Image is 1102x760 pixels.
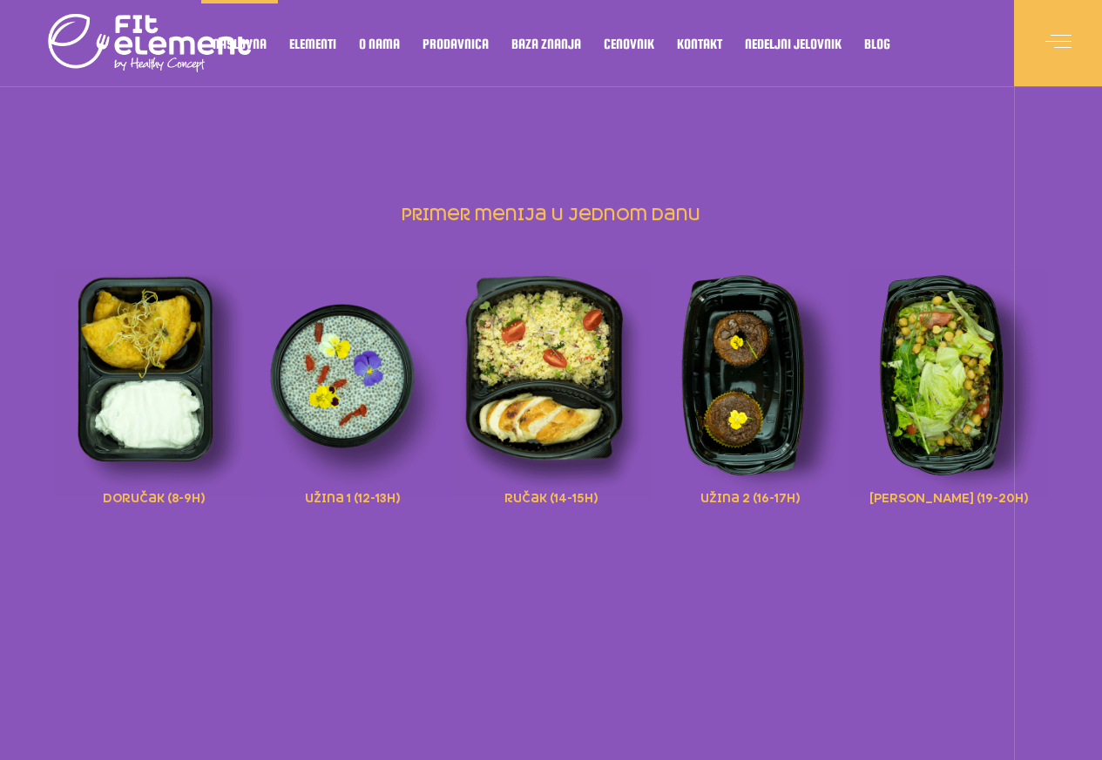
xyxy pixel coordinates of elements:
span: Prodavnica [423,39,489,48]
span: ručak (14-15h) [504,487,598,506]
span: doručak (8-9h) [103,487,205,506]
span: Naslovna [213,39,267,48]
span: Blog [864,39,890,48]
a: primer menija u jednom danu [399,206,703,225]
img: logo light [48,9,253,78]
span: Kontakt [677,39,722,48]
span: užina 1 (12-13h) [305,487,400,506]
span: O nama [359,39,400,48]
span: Cenovnik [604,39,654,48]
span: užina 2 (16-17h) [700,487,800,506]
span: Elementi [289,39,336,48]
div: primer menija u jednom danu [55,247,1048,535]
span: [PERSON_NAME] (19-20h) [869,487,1028,506]
span: Nedeljni jelovnik [745,39,842,48]
span: Baza znanja [511,39,581,48]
